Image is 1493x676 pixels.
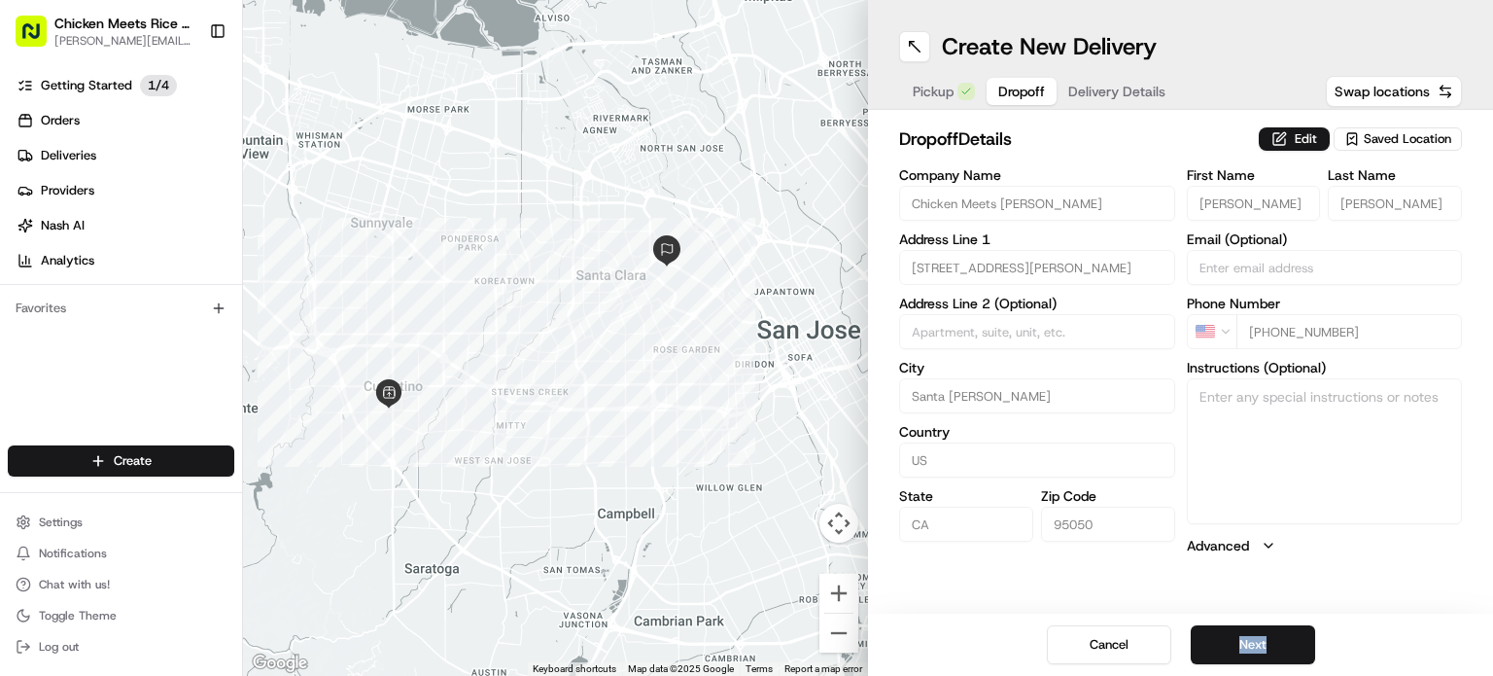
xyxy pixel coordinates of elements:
button: Edit [1259,127,1330,151]
input: Apartment, suite, unit, etc. [899,314,1175,349]
span: Deliveries [41,147,96,164]
a: Report a map error [784,663,862,674]
button: [PERSON_NAME][EMAIL_ADDRESS][DOMAIN_NAME] [54,33,193,49]
img: Google [248,651,312,676]
div: We're available if you need us! [66,205,246,221]
button: Swap locations [1326,76,1462,107]
img: Nash [19,19,58,58]
span: Delivery Details [1068,82,1165,101]
input: Enter first name [1187,186,1321,221]
span: Chat with us! [39,577,110,592]
a: Deliveries [8,140,242,171]
span: Dropoff [998,82,1045,101]
label: Advanced [1187,536,1249,555]
label: State [899,489,1033,503]
a: Powered byPylon [137,329,235,344]
span: Orders [41,112,80,129]
span: Toggle Theme [39,608,117,623]
a: Nash AI [8,210,242,241]
input: Enter city [899,378,1175,413]
button: Toggle Theme [8,602,234,629]
div: 💻 [164,284,180,300]
div: 📗 [19,284,35,300]
a: Analytics [8,245,242,276]
label: Address Line 1 [899,232,1175,246]
span: Knowledge Base [39,282,149,302]
button: Zoom in [819,574,858,613]
input: Enter country [899,443,1175,478]
div: Favorites [8,293,234,324]
button: Chicken Meets Rice - Cupertino[PERSON_NAME][EMAIL_ADDRESS][DOMAIN_NAME] [8,8,201,54]
input: Enter phone number [1236,314,1463,349]
button: Log out [8,633,234,660]
a: Providers [8,175,242,206]
span: Notifications [39,546,107,561]
label: First Name [1187,168,1321,182]
button: Keyboard shortcuts [533,662,616,676]
label: Email (Optional) [1187,232,1463,246]
button: Settings [8,509,234,536]
span: Nash AI [41,217,85,234]
span: Create [114,452,152,470]
button: Map camera controls [819,504,858,543]
button: Create [8,445,234,477]
button: Cancel [1047,625,1171,664]
label: City [899,361,1175,374]
span: Analytics [41,252,94,269]
a: Getting Started1/4 [8,70,242,101]
button: Saved Location [1334,125,1462,153]
input: Enter state [899,507,1033,542]
span: Pickup [913,82,954,101]
h1: Create New Delivery [942,31,1157,62]
span: API Documentation [184,282,312,302]
label: Company Name [899,168,1175,182]
label: Phone Number [1187,297,1463,310]
input: Enter email address [1187,250,1463,285]
a: 💻API Documentation [156,274,320,309]
a: 📗Knowledge Base [12,274,156,309]
span: Getting Started [41,77,132,94]
div: Start new chat [66,186,319,205]
label: Zip Code [1041,489,1175,503]
input: Enter zip code [1041,507,1175,542]
button: Zoom out [819,614,858,653]
img: 1736555255976-a54dd68f-1ca7-489b-9aae-adbdc363a1c4 [19,186,54,221]
a: Open this area in Google Maps (opens a new window) [248,651,312,676]
label: Last Name [1328,168,1462,182]
button: Notifications [8,540,234,567]
label: Instructions (Optional) [1187,361,1463,374]
span: Saved Location [1364,130,1451,148]
button: Chicken Meets Rice - Cupertino [54,14,193,33]
input: Clear [51,125,321,146]
span: Map data ©2025 Google [628,663,734,674]
a: Orders [8,105,242,136]
button: Chat with us! [8,571,234,598]
span: Pylon [193,330,235,344]
span: Swap locations [1335,82,1430,101]
span: Settings [39,515,83,530]
label: Country [899,425,1175,439]
p: Welcome 👋 [19,78,354,109]
button: Next [1191,625,1315,664]
input: Enter company name [899,186,1175,221]
label: Address Line 2 (Optional) [899,297,1175,310]
button: Start new chat [330,192,354,215]
input: Enter last name [1328,186,1462,221]
button: Advanced [1187,536,1463,555]
span: Log out [39,639,79,655]
span: Providers [41,182,94,199]
p: 1 / 4 [140,75,177,96]
a: Terms [746,663,773,674]
input: Enter address [899,250,1175,285]
h2: dropoff Details [899,125,1247,153]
